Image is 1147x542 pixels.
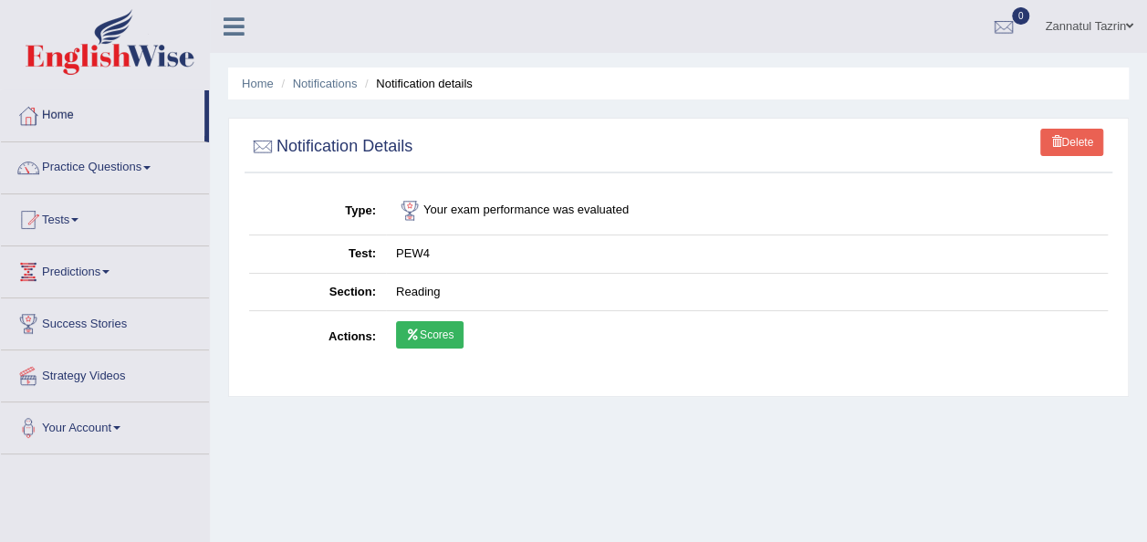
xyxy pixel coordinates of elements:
[249,187,386,235] th: Type
[242,77,274,90] a: Home
[1,90,204,136] a: Home
[249,235,386,274] th: Test
[1,298,209,344] a: Success Stories
[386,273,1108,311] td: Reading
[386,235,1108,274] td: PEW4
[1,350,209,396] a: Strategy Videos
[1,142,209,188] a: Practice Questions
[249,133,412,161] h2: Notification Details
[1,194,209,240] a: Tests
[1,246,209,292] a: Predictions
[293,77,358,90] a: Notifications
[1040,129,1103,156] a: Delete
[386,187,1108,235] td: Your exam performance was evaluated
[1,402,209,448] a: Your Account
[396,321,464,349] a: Scores
[360,75,473,92] li: Notification details
[249,311,386,364] th: Actions
[1012,7,1030,25] span: 0
[249,273,386,311] th: Section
